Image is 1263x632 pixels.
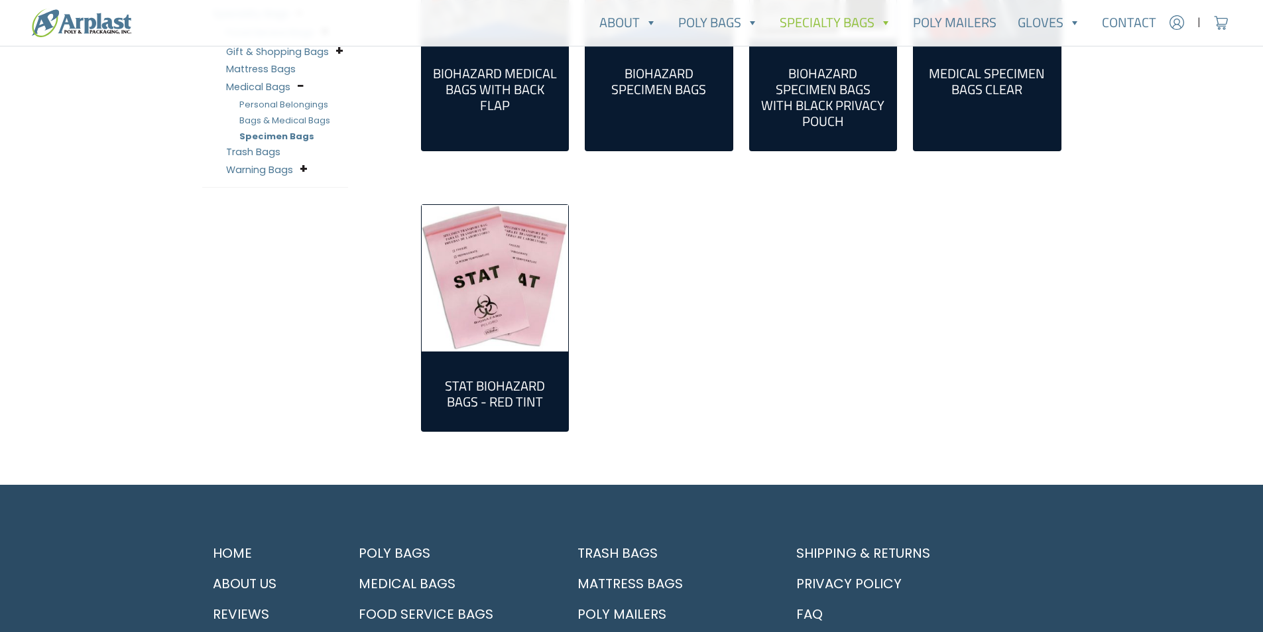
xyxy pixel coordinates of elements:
a: Visit product category Biohazard Medical Bags with Back Flap [432,50,558,124]
h2: Biohazard Medical Bags with Back Flap [432,66,558,113]
a: Specialty Bags [769,9,902,36]
span: | [1197,15,1201,31]
img: Stat Biohazard Bags - Red Tint [422,205,569,352]
a: Mattress Bags [567,568,770,599]
h2: Medical Specimen Bags Clear [924,66,1050,97]
a: Warning Bags [226,163,293,176]
a: Shipping & Returns [786,538,1061,568]
a: Food Service Bags [348,599,551,629]
a: Visit product category Medical Specimen Bags Clear [924,50,1050,108]
a: Poly Bags [668,9,769,36]
a: About Us [202,568,332,599]
a: Visit product category Biohazard Specimen Bags With Black Privacy Pouch [760,50,886,140]
a: Home [202,538,332,568]
h2: Biohazard Specimen Bags With Black Privacy Pouch [760,66,886,129]
a: Privacy Policy [786,568,1061,599]
a: Personal Belongings Bags & Medical Bags [239,98,330,127]
a: Medical Bags [226,80,290,94]
a: Medical Bags [348,568,551,599]
a: Visit product category Biohazard Specimen Bags [596,50,722,108]
a: Trash Bags [567,538,770,568]
a: Visit product category Stat Biohazard Bags - Red Tint [422,205,569,352]
a: About [589,9,668,36]
a: Poly Mailers [902,9,1007,36]
a: Poly Bags [348,538,551,568]
a: FAQ [786,599,1061,629]
a: Specimen Bags [239,130,314,143]
h2: Biohazard Specimen Bags [596,66,722,97]
a: Gloves [1007,9,1091,36]
a: Visit product category Stat Biohazard Bags - Red Tint [432,362,558,420]
a: Contact [1091,9,1167,36]
a: Trash Bags [226,145,280,158]
a: Mattress Bags [226,62,296,76]
h2: Stat Biohazard Bags - Red Tint [432,378,558,410]
a: Reviews [202,599,332,629]
img: logo [32,9,131,37]
a: Poly Mailers [567,599,770,629]
a: Gift & Shopping Bags [226,45,329,58]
